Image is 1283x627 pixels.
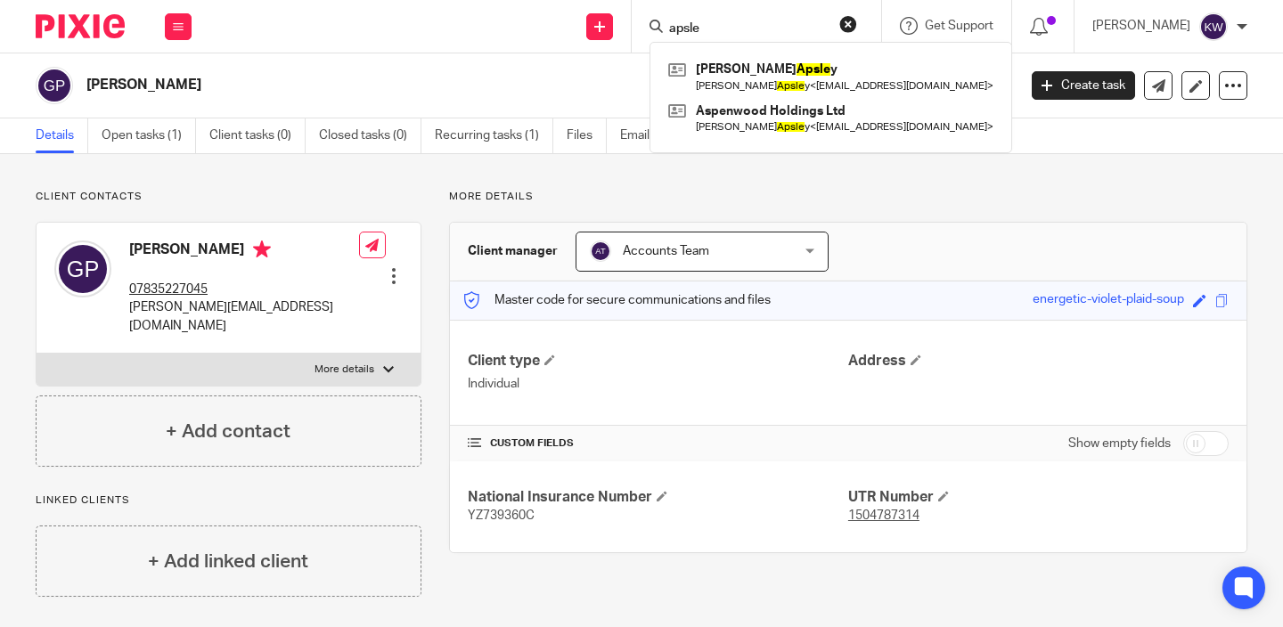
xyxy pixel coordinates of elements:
h4: Client type [468,352,848,370]
i: Primary [253,240,271,258]
a: Recurring tasks (1) [435,118,553,153]
tcxspan: Call 1504787314 via 3CX [848,509,919,522]
p: [PERSON_NAME][EMAIL_ADDRESS][DOMAIN_NAME] [129,298,359,335]
p: Master code for secure communications and files [463,291,771,309]
label: Show empty fields [1068,435,1171,452]
p: Individual [468,375,848,393]
img: Pixie [36,14,125,38]
h3: Client manager [468,242,558,260]
span: Get Support [925,20,993,32]
img: svg%3E [1199,12,1228,41]
a: Emails [620,118,670,153]
h4: CUSTOM FIELDS [468,436,848,451]
h4: Address [848,352,1229,370]
a: Files [567,118,607,153]
span: YZ739360C [468,509,535,522]
h4: + Add linked client [148,548,308,575]
a: Open tasks (1) [102,118,196,153]
a: Client tasks (0) [209,118,306,153]
img: svg%3E [590,240,611,262]
h4: National Insurance Number [468,488,848,507]
a: Details [36,118,88,153]
p: More details [315,362,374,377]
div: energetic-violet-plaid-soup [1033,290,1184,311]
h2: [PERSON_NAME] [86,76,821,94]
span: Accounts Team [623,245,709,257]
p: Client contacts [36,190,421,204]
h4: UTR Number [848,488,1229,507]
img: svg%3E [54,240,111,297]
p: More details [449,190,1247,204]
tcxspan: Call 07835227045 via 3CX [129,283,208,296]
h4: + Add contact [166,418,290,445]
p: Linked clients [36,493,421,508]
img: svg%3E [36,67,73,104]
button: Clear [839,15,857,33]
input: Search [667,21,828,37]
a: Closed tasks (0) [319,118,421,153]
p: [PERSON_NAME] [1092,17,1190,35]
h4: [PERSON_NAME] [129,240,359,263]
a: Create task [1032,71,1135,100]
